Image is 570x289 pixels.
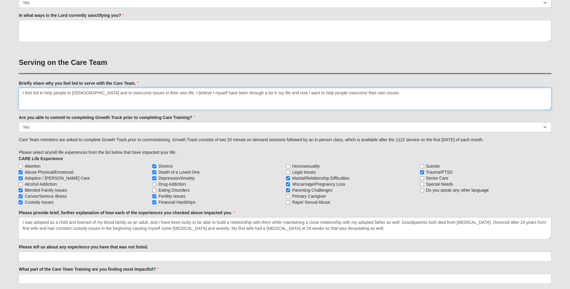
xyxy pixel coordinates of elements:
[19,217,551,239] textarea: I was adopted as a child and learned of my blood family as an adult, and I have been lucky to be ...
[286,170,290,174] input: Legal Issues
[426,163,440,169] span: Suicide
[25,193,67,199] span: Cancer/Serious Illness
[426,175,449,181] span: Senior Care
[25,169,73,175] span: Abuse Physical/Emotional
[158,169,200,175] span: Death of a Loved One
[25,175,90,181] span: Adoption / [PERSON_NAME] Care
[19,244,148,250] label: Please tell us about any experience you have that was not listed.
[19,210,235,216] label: Please provide brief, further explanation of how each of the experiences you checked above impact...
[25,199,53,205] span: Custody Issues
[19,176,23,180] input: Adoption / [PERSON_NAME] Care
[19,200,23,204] input: Custody Issues
[420,164,424,168] input: Suicide
[292,175,349,181] span: Marital/Relationship Difficulties
[286,188,290,192] input: Parenting Challenges
[426,169,453,175] span: Trauma/PTSD
[19,114,195,120] label: Are you able to commit to completing Growth Track prior to completing Care Training?
[292,199,330,205] span: Rape/ Sexual Abuse
[19,266,159,272] label: What part of the Care Team Training are you finding most impactful?
[420,188,424,192] input: Do you speak any other language
[152,182,156,186] input: Drug Addiction
[426,187,489,193] span: Do you speak any other language
[286,194,290,198] input: Primary Caregiver
[19,58,551,67] h3: Serving on the Care Team
[158,187,190,193] span: Eating Disorders
[286,176,290,180] input: Marital/Relationship Difficulties
[152,188,156,192] input: Eating Disorders
[420,176,424,180] input: Senior Care
[152,194,156,198] input: Fertility Issues
[420,170,424,174] input: Trauma/PTSD
[158,175,195,181] span: Depression/Anxiety
[292,169,316,175] span: Legal Issues
[152,200,156,204] input: Financial Hardships
[25,163,40,169] span: Abortion
[19,164,23,168] input: Abortion
[19,194,23,198] input: Cancer/Serious Illness
[158,181,186,187] span: Drug Addiction
[25,181,57,187] span: Alcohol Addiction
[286,200,290,204] input: Rape/ Sexual Abuse
[292,187,332,193] span: Parenting Challenges
[286,164,290,168] input: Homosexuality
[19,170,23,174] input: Abuse Physical/Emotional
[158,163,172,169] span: Divorce
[426,181,453,187] span: Special Needs
[19,80,139,86] label: Briefly share why you feel led to serve with the Care Team.
[158,199,195,205] span: Financial Hardships
[19,188,23,192] input: Blended Family Issues
[152,164,156,168] input: Divorce
[420,182,424,186] input: Special Needs
[292,163,320,169] span: Homosexuality
[286,182,290,186] input: Miscarriage/Pregnancy Loss
[25,187,67,193] span: Blended Family Issues
[292,193,326,199] span: Primary Caregiver
[19,182,23,186] input: Alcohol Addiction
[152,176,156,180] input: Depression/Anxiety
[292,181,345,187] span: Miscarriage/Pregnancy Loss
[152,170,156,174] input: Death of a Loved One
[158,193,185,199] span: Fertility Issues
[19,12,124,18] label: In what ways is the Lord currently sanctifying you?
[19,156,63,162] label: CARE Life Experience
